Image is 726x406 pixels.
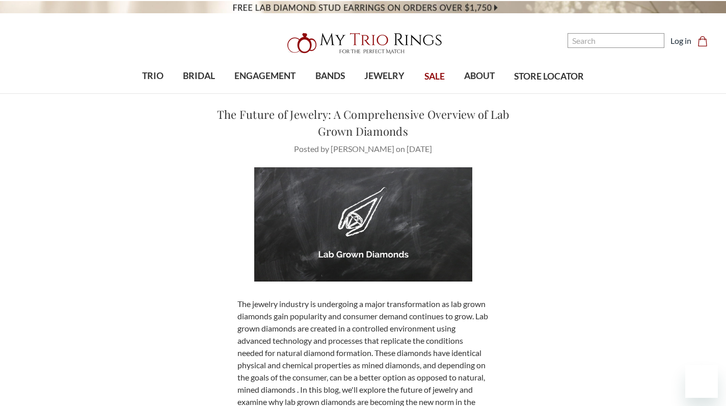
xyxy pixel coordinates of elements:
[183,69,215,83] span: BRIDAL
[217,107,509,139] a: The Future of Jewelry: A Comprehensive Overview of Lab Grown Diamonds
[173,60,225,93] a: BRIDAL
[380,93,390,94] button: submenu toggle
[355,60,414,93] a: JEWELRY
[514,70,584,83] span: STORE LOCATOR
[306,60,355,93] a: BANDS
[454,60,504,93] a: ABOUT
[504,60,594,93] a: STORE LOCATOR
[697,36,708,46] svg: cart.cart_preview
[234,69,295,83] span: ENGAGEMENT
[210,27,516,60] a: My Trio Rings
[325,93,335,94] button: submenu toggle
[568,33,664,48] input: Search
[697,35,714,47] a: Cart with 0 items
[254,167,472,282] img: The Future of Jewelry: A Comprehensive Overview of Lab Grown Diamonds
[260,93,270,94] button: submenu toggle
[474,93,485,94] button: submenu toggle
[364,69,405,83] span: JEWELRY
[685,365,718,398] iframe: Button to launch messaging window
[315,69,345,83] span: BANDS
[424,70,445,83] span: SALE
[198,143,528,155] p: Posted by [PERSON_NAME] on [DATE]
[148,93,158,94] button: submenu toggle
[282,27,445,60] img: My Trio Rings
[464,69,495,83] span: ABOUT
[414,60,454,93] a: SALE
[670,35,691,47] a: Log in
[142,69,164,83] span: TRIO
[194,93,204,94] button: submenu toggle
[225,60,305,93] a: ENGAGEMENT
[132,60,173,93] a: TRIO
